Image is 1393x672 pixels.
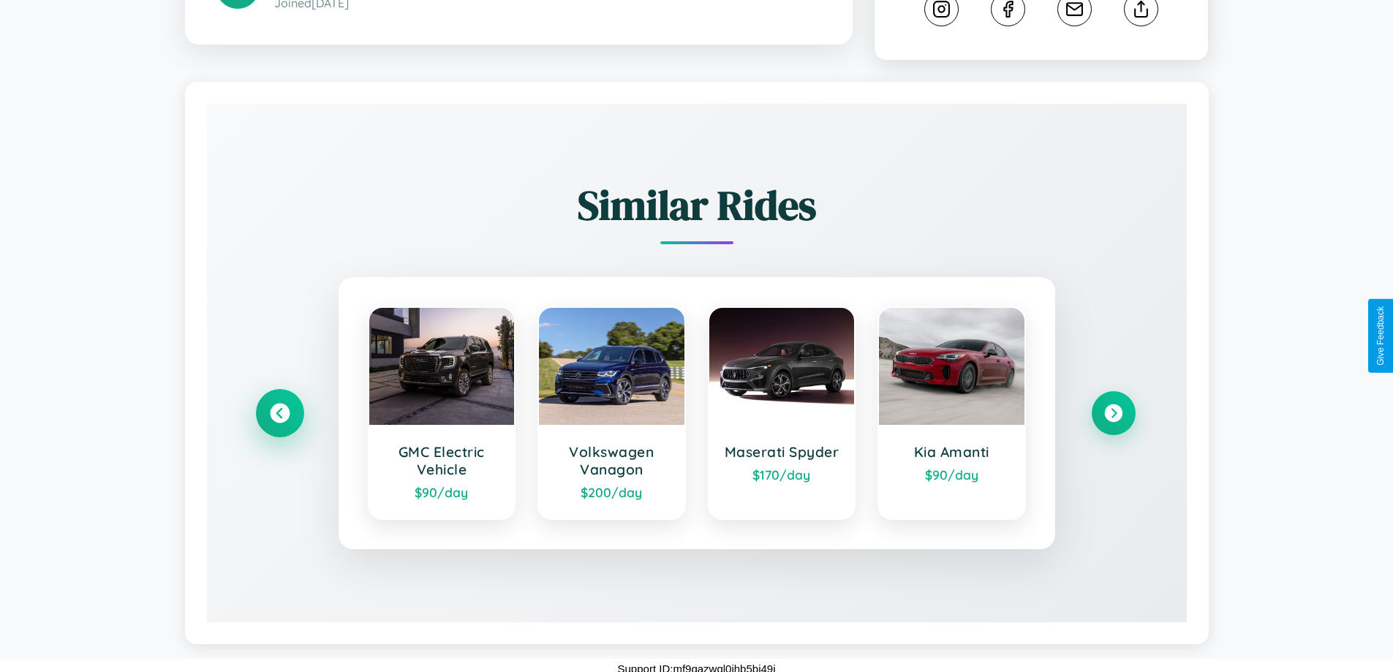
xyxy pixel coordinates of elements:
h3: Maserati Spyder [724,443,840,461]
h3: GMC Electric Vehicle [384,443,500,478]
h3: Kia Amanti [894,443,1010,461]
div: Give Feedback [1375,306,1386,366]
div: $ 200 /day [554,484,670,500]
h3: Volkswagen Vanagon [554,443,670,478]
h2: Similar Rides [258,177,1136,233]
div: $ 90 /day [894,467,1010,483]
a: Volkswagen Vanagon$200/day [537,306,686,520]
div: $ 170 /day [724,467,840,483]
a: GMC Electric Vehicle$90/day [368,306,516,520]
div: $ 90 /day [384,484,500,500]
a: Kia Amanti$90/day [877,306,1026,520]
a: Maserati Spyder$170/day [708,306,856,520]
